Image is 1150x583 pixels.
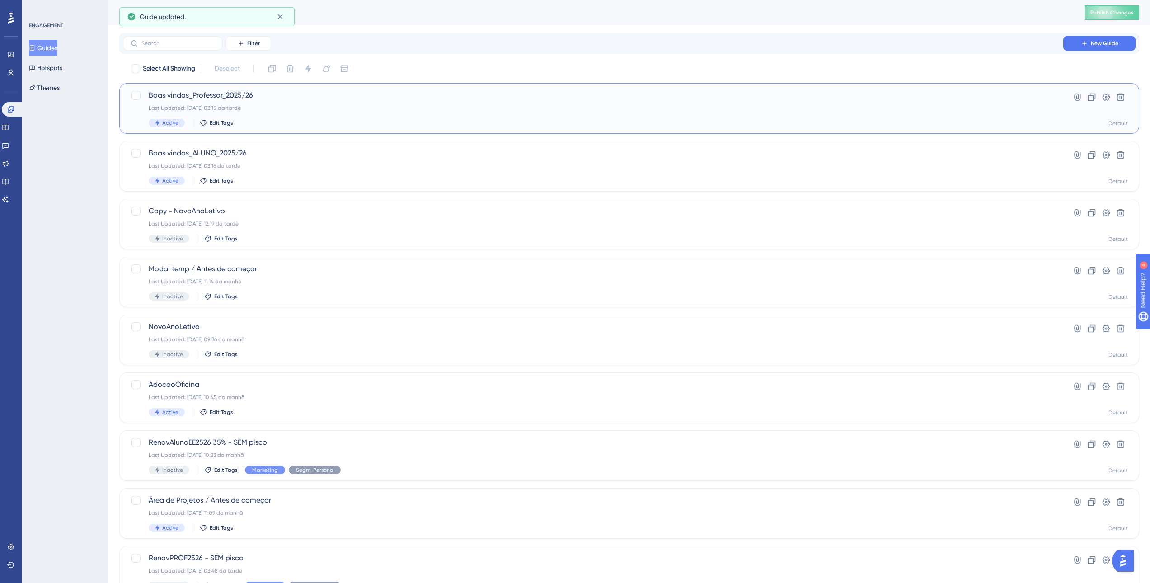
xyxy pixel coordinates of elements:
div: Default [1108,120,1128,127]
span: Edit Tags [210,524,233,531]
div: Default [1108,178,1128,185]
span: Inactive [162,293,183,300]
span: Active [162,409,178,416]
button: Edit Tags [200,177,233,184]
div: 4 [63,5,66,12]
span: Need Help? [21,2,56,13]
div: Guides [119,6,1062,19]
span: Inactive [162,235,183,242]
div: Last Updated: [DATE] 03:48 da tarde [149,567,1037,574]
div: Last Updated: [DATE] 09:36 da manhã [149,336,1037,343]
span: Edit Tags [210,177,233,184]
span: Select All Showing [143,63,195,74]
button: New Guide [1063,36,1136,51]
span: Copy - NovoAnoLetivo [149,206,1037,216]
div: Default [1108,235,1128,243]
div: Default [1108,467,1128,474]
button: Edit Tags [204,351,238,358]
button: Publish Changes [1085,5,1139,20]
span: Marketing [252,466,278,474]
div: Last Updated: [DATE] 11:14 da manhã [149,278,1037,285]
button: Filter [226,36,271,51]
button: Deselect [207,61,248,77]
button: Edit Tags [204,235,238,242]
span: Segm. Persona [296,466,333,474]
div: Last Updated: [DATE] 03:16 da tarde [149,162,1037,169]
span: Edit Tags [214,235,238,242]
button: Edit Tags [200,524,233,531]
span: NovoAnoLetivo [149,321,1037,332]
div: ENGAGEMENT [29,22,63,29]
span: Filter [247,40,260,47]
div: Last Updated: [DATE] 12:19 da tarde [149,220,1037,227]
span: Edit Tags [214,351,238,358]
span: Edit Tags [210,409,233,416]
span: Boas vindas_ALUNO_2025/26 [149,148,1037,159]
span: Área de Projetos / Antes de começar [149,495,1037,506]
div: Last Updated: [DATE] 10:23 da manhã [149,451,1037,459]
input: Search [141,40,215,47]
span: Publish Changes [1090,9,1134,16]
div: Last Updated: [DATE] 03:15 da tarde [149,104,1037,112]
button: Edit Tags [200,119,233,127]
div: Last Updated: [DATE] 11:09 da manhã [149,509,1037,517]
span: RenovAlunoEE2526 35% - SEM pisco [149,437,1037,448]
button: Themes [29,80,60,96]
div: Default [1108,293,1128,301]
span: Inactive [162,466,183,474]
span: Modal temp / Antes de começar [149,263,1037,274]
span: Boas vindas_Professor_2025/26 [149,90,1037,101]
span: Guide updated. [140,11,186,22]
div: Default [1108,409,1128,416]
span: Active [162,119,178,127]
button: Edit Tags [204,293,238,300]
div: Default [1108,351,1128,358]
button: Hotspots [29,60,62,76]
button: Guides [29,40,57,56]
span: Edit Tags [210,119,233,127]
span: Active [162,524,178,531]
div: Last Updated: [DATE] 10:45 da manhã [149,394,1037,401]
span: New Guide [1091,40,1118,47]
span: Deselect [215,63,240,74]
span: AdocaoOficina [149,379,1037,390]
span: Edit Tags [214,293,238,300]
button: Edit Tags [204,466,238,474]
div: Default [1108,525,1128,532]
span: Active [162,177,178,184]
span: Inactive [162,351,183,358]
button: Edit Tags [200,409,233,416]
iframe: UserGuiding AI Assistant Launcher [1112,547,1139,574]
span: RenovPROF2526 - SEM pisco [149,553,1037,564]
span: Edit Tags [214,466,238,474]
